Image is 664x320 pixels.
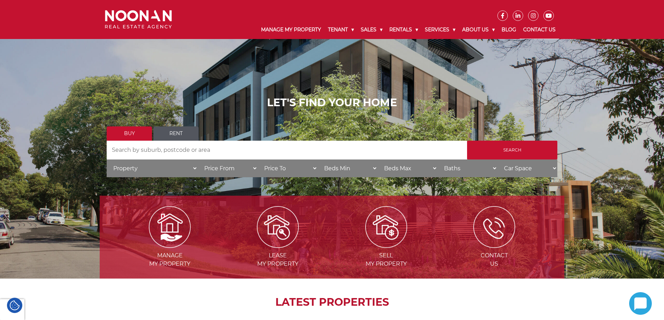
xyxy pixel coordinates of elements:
span: Contact Us [441,251,548,268]
span: Manage my Property [116,251,223,268]
a: Managemy Property [116,223,223,267]
a: Rentals [386,21,421,39]
a: Services [421,21,459,39]
span: Lease my Property [224,251,331,268]
a: Leasemy Property [224,223,331,267]
a: ContactUs [441,223,548,267]
a: Sales [357,21,386,39]
input: Search [467,141,557,159]
a: Tenant [325,21,357,39]
a: Manage My Property [258,21,325,39]
a: About Us [459,21,498,39]
img: ICONS [473,206,515,248]
a: Buy [107,126,152,141]
input: Search by suburb, postcode or area [107,141,467,159]
img: Noonan Real Estate Agency [105,10,172,29]
a: Contact Us [520,21,559,39]
span: Sell my Property [333,251,440,268]
h1: LET'S FIND YOUR HOME [107,96,557,109]
div: Cookie Settings [7,298,22,313]
img: Sell my property [365,206,407,248]
a: Rent [153,126,199,141]
h2: LATEST PROPERTIES [117,296,547,309]
img: Manage my Property [149,206,191,248]
a: Sellmy Property [333,223,440,267]
a: Blog [498,21,520,39]
img: Lease my property [257,206,299,248]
